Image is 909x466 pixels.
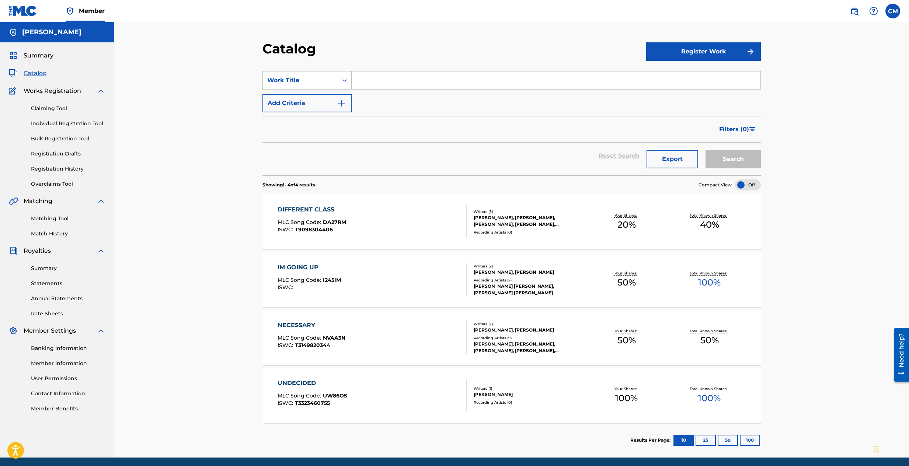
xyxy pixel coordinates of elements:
span: I245IM [323,277,341,283]
p: Your Shares: [614,328,639,334]
span: ISWC : [278,400,295,406]
div: Recording Artists ( 0 ) [474,400,585,405]
a: SummarySummary [9,51,53,60]
span: 50 % [617,334,636,347]
img: f7272a7cc735f4ea7f67.svg [746,47,755,56]
img: Accounts [9,28,18,37]
span: Catalog [24,69,47,78]
div: Help [866,4,881,18]
span: 50 % [700,334,719,347]
span: 40 % [700,218,719,231]
img: Works Registration [9,87,18,95]
a: NECESSARYMLC Song Code:NVAA3NISWC:T3149820344Writers (2)[PERSON_NAME], [PERSON_NAME]Recording Art... [262,310,761,365]
img: Summary [9,51,18,60]
span: 100 % [615,392,638,405]
span: 100 % [698,392,721,405]
a: Matching Tool [31,215,105,223]
img: Royalties [9,246,18,255]
div: Writers ( 2 ) [474,321,585,327]
span: ISWC : [278,284,295,291]
button: Add Criteria [262,94,352,112]
div: [PERSON_NAME], [PERSON_NAME], [PERSON_NAME], [PERSON_NAME], [PERSON_NAME] [474,341,585,354]
p: Total Known Shares: [690,270,729,276]
img: expand [97,197,105,206]
img: Catalog [9,69,18,78]
div: NECESSARY [278,321,345,330]
a: User Permissions [31,375,105,382]
span: Summary [24,51,53,60]
img: MLC Logo [9,6,37,16]
a: CatalogCatalog [9,69,47,78]
p: Your Shares: [614,270,639,276]
span: Member Settings [24,326,76,335]
div: Work Title [267,76,334,85]
div: Drag [874,438,879,460]
img: search [850,7,859,15]
img: Top Rightsholder [66,7,74,15]
a: IM GOING UPMLC Song Code:I245IMISWC:Writers (2)[PERSON_NAME], [PERSON_NAME]Recording Artists (2)[... [262,252,761,307]
button: 10 [673,435,694,446]
button: Register Work [646,42,761,61]
a: Registration History [31,165,105,173]
a: Registration Drafts [31,150,105,158]
span: Filters ( 0 ) [719,125,749,134]
span: Works Registration [24,87,81,95]
span: MLC Song Code : [278,219,323,225]
div: UNDECIDED [278,379,347,388]
button: 100 [740,435,760,446]
h2: Catalog [262,41,320,57]
span: 100 % [698,276,721,289]
a: DIFFERENT CLASSMLC Song Code:DA27RMISWC:T9098304406Writers (5)[PERSON_NAME], [PERSON_NAME], [PERS... [262,194,761,249]
a: Overclaims Tool [31,180,105,188]
p: Total Known Shares: [690,213,729,218]
a: Statements [31,280,105,287]
p: Total Known Shares: [690,328,729,334]
h5: Chase Moore [22,28,81,36]
div: User Menu [885,4,900,18]
span: UW86OS [323,392,347,399]
a: Match History [31,230,105,238]
span: Royalties [24,246,51,255]
span: MLC Song Code : [278,334,323,341]
p: Showing 1 - 4 of 4 results [262,182,315,188]
a: Claiming Tool [31,105,105,112]
span: MLC Song Code : [278,392,323,399]
span: Matching [24,197,52,206]
img: 9d2ae6d4665cec9f34b9.svg [337,99,346,108]
p: Results Per Page: [630,437,672,444]
div: Recording Artists ( 2 ) [474,277,585,283]
iframe: Resource Center [888,325,909,385]
a: Public Search [847,4,862,18]
a: Banking Information [31,344,105,352]
div: [PERSON_NAME], [PERSON_NAME] [474,327,585,333]
a: Individual Registration Tool [31,120,105,127]
span: 20 % [617,218,636,231]
div: [PERSON_NAME], [PERSON_NAME] [474,269,585,276]
span: 50 % [617,276,636,289]
div: [PERSON_NAME] [PERSON_NAME], [PERSON_NAME] [PERSON_NAME] [474,283,585,296]
img: Member Settings [9,326,18,335]
div: [PERSON_NAME] [474,391,585,398]
span: MLC Song Code : [278,277,323,283]
span: ISWC : [278,342,295,348]
div: DIFFERENT CLASS [278,205,346,214]
div: Writers ( 1 ) [474,386,585,391]
a: Rate Sheets [31,310,105,318]
p: Your Shares: [614,213,639,218]
span: Member [79,7,105,15]
iframe: Chat Widget [872,431,909,466]
span: Compact View [699,182,732,188]
a: UNDECIDEDMLC Song Code:UW86OSISWC:T3323460755Writers (1)[PERSON_NAME]Recording Artists (0)Your Sh... [262,368,761,423]
span: T9098304406 [295,226,333,233]
p: Your Shares: [614,386,639,392]
button: 50 [718,435,738,446]
button: Filters (0) [715,120,761,139]
span: T3149820344 [295,342,330,348]
div: IM GOING UP [278,263,341,272]
div: Writers ( 5 ) [474,209,585,214]
img: Matching [9,197,18,206]
img: filter [749,127,756,132]
a: Contact Information [31,390,105,397]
